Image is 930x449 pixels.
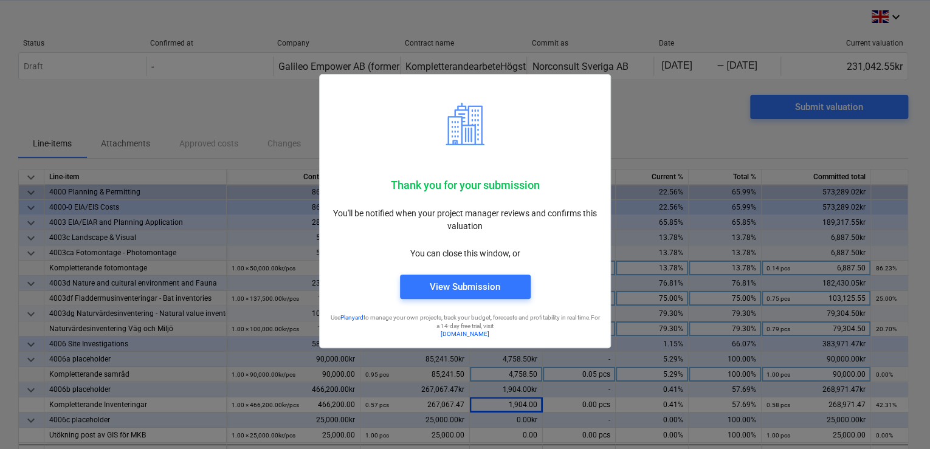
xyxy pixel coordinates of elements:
p: You'll be notified when your project manager reviews and confirms this valuation [329,207,601,233]
p: Use to manage your own projects, track your budget, forecasts and profitability in real time. For... [329,314,601,330]
p: You can close this window, or [329,247,601,260]
button: View Submission [400,275,531,299]
a: [DOMAIN_NAME] [441,331,489,337]
div: View Submission [430,279,500,295]
p: Thank you for your submission [329,178,601,193]
a: Planyard [340,314,363,321]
